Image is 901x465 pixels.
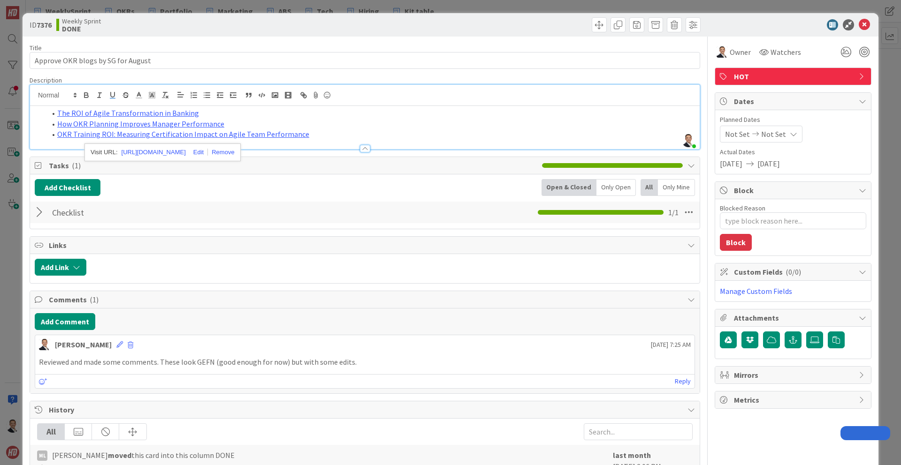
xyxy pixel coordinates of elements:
[761,128,786,140] span: Not Set
[658,179,695,196] div: Only Mine
[596,179,636,196] div: Only Open
[35,179,100,196] button: Add Checklist
[122,146,186,158] a: [URL][DOMAIN_NAME]
[542,179,596,196] div: Open & Closed
[786,267,801,277] span: ( 0/0 )
[734,394,854,405] span: Metrics
[720,115,866,125] span: Planned Dates
[49,204,260,221] input: Add Checklist...
[584,423,693,440] input: Search...
[52,450,235,461] span: [PERSON_NAME] this card into this column DONE
[771,46,801,58] span: Watchers
[108,450,131,460] b: moved
[734,185,854,196] span: Block
[30,44,42,52] label: Title
[757,158,780,169] span: [DATE]
[57,119,224,128] a: How OKR Planning Improves Manager Performance
[717,46,728,58] img: SL
[37,20,52,30] b: 7376
[30,52,700,69] input: type card name here...
[720,234,752,251] button: Block
[651,340,691,350] span: [DATE] 7:25 AM
[49,240,683,251] span: Links
[720,204,765,212] label: Blocked Reason
[49,404,683,415] span: History
[725,128,750,140] span: Not Set
[35,313,95,330] button: Add Comment
[734,96,854,107] span: Dates
[57,108,199,118] a: The ROI of Agile Transformation in Banking
[720,158,742,169] span: [DATE]
[30,76,62,84] span: Description
[641,179,658,196] div: All
[668,207,679,218] span: 1 / 1
[720,147,866,157] span: Actual Dates
[49,160,537,171] span: Tasks
[38,424,65,440] div: All
[35,259,86,276] button: Add Link
[62,17,101,25] span: Weekly Sprint
[734,71,854,82] span: HOT
[49,294,683,305] span: Comments
[72,161,81,170] span: ( 1 )
[734,312,854,323] span: Attachments
[90,295,99,304] span: ( 1 )
[55,339,112,350] div: [PERSON_NAME]
[30,19,52,30] span: ID
[675,375,691,387] a: Reply
[730,46,751,58] span: Owner
[39,357,691,367] p: Reviewed and made some comments. These look GEFN (good enough for now) but with some edits.
[39,339,50,350] img: SL
[62,25,101,32] b: DONE
[682,134,695,147] img: UCWZD98YtWJuY0ewth2JkLzM7ZIabXpM.png
[734,369,854,381] span: Mirrors
[613,450,651,460] b: last month
[720,286,792,296] a: Manage Custom Fields
[37,450,47,461] div: ML
[57,129,309,139] a: OKR Training ROI: Measuring Certification Impact on Agile Team Performance
[734,266,854,277] span: Custom Fields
